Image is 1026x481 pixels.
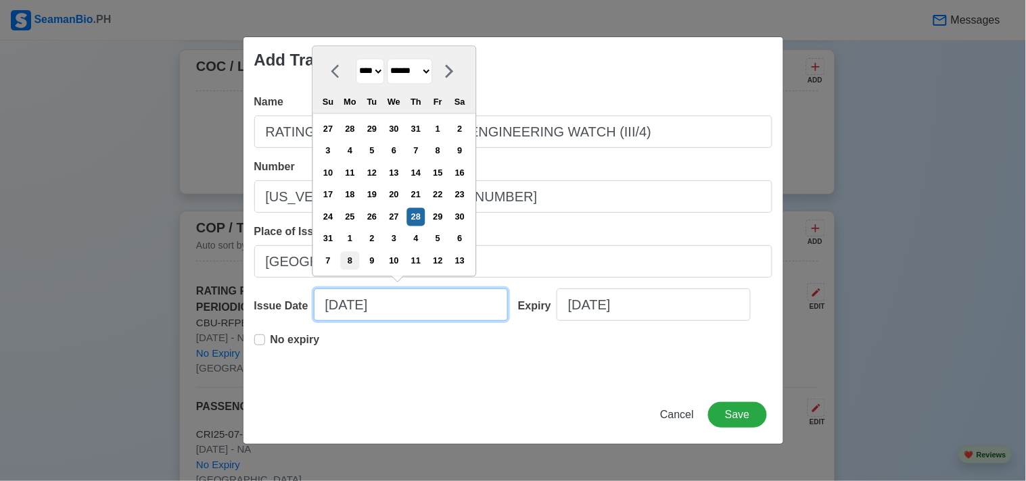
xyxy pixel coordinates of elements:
div: Choose Tuesday, September 2nd, 2025 [363,230,381,248]
div: Choose Thursday, August 7th, 2025 [406,142,425,160]
div: Choose Tuesday, August 26th, 2025 [363,207,381,226]
span: Name [254,96,284,107]
div: Choose Sunday, August 31st, 2025 [319,230,337,248]
div: Choose Wednesday, August 13th, 2025 [385,163,403,182]
div: Choose Monday, August 25th, 2025 [341,207,359,226]
div: month 2025-08 [317,118,471,272]
div: Choose Friday, August 1st, 2025 [429,120,447,138]
div: Choose Friday, August 29th, 2025 [429,207,447,226]
div: Choose Sunday, September 7th, 2025 [319,251,337,270]
span: Place of Issue [254,226,327,237]
div: Choose Monday, July 28th, 2025 [341,120,359,138]
div: Choose Tuesday, August 12th, 2025 [363,163,381,182]
div: Choose Wednesday, August 27th, 2025 [385,207,403,226]
div: Choose Thursday, August 28th, 2025 [406,207,425,226]
div: Choose Friday, August 22nd, 2025 [429,186,447,204]
div: Choose Saturday, September 6th, 2025 [450,230,469,248]
div: Choose Monday, August 4th, 2025 [341,142,359,160]
div: Add Training/Certificate [254,48,438,72]
button: Save [708,402,766,428]
div: Choose Sunday, August 10th, 2025 [319,163,337,182]
div: Su [319,93,337,111]
div: Choose Saturday, August 9th, 2025 [450,142,469,160]
div: Choose Monday, September 1st, 2025 [341,230,359,248]
div: Choose Saturday, August 2nd, 2025 [450,120,469,138]
div: Choose Saturday, August 23rd, 2025 [450,186,469,204]
div: Choose Wednesday, September 3rd, 2025 [385,230,403,248]
div: Choose Sunday, August 24th, 2025 [319,207,337,226]
div: Choose Monday, August 11th, 2025 [341,163,359,182]
div: Mo [341,93,359,111]
div: Choose Friday, September 12th, 2025 [429,251,447,270]
span: Cancel [660,409,694,420]
div: Choose Saturday, September 13th, 2025 [450,251,469,270]
div: Choose Wednesday, August 20th, 2025 [385,186,403,204]
div: Choose Thursday, August 14th, 2025 [406,163,425,182]
div: Fr [429,93,447,111]
input: Ex: Cebu City [254,245,772,278]
p: No expiry [271,332,320,348]
div: Choose Friday, September 5th, 2025 [429,230,447,248]
input: Ex: COP1234567890W or NA [254,180,772,213]
input: Ex: COP Medical First Aid (VI/4) [254,116,772,148]
div: Choose Wednesday, July 30th, 2025 [385,120,403,138]
div: Choose Sunday, August 17th, 2025 [319,186,337,204]
div: We [385,93,403,111]
div: Choose Friday, August 15th, 2025 [429,163,447,182]
div: Tu [363,93,381,111]
div: Choose Friday, August 8th, 2025 [429,142,447,160]
div: Sa [450,93,469,111]
div: Choose Thursday, August 21st, 2025 [406,186,425,204]
div: Choose Tuesday, July 29th, 2025 [363,120,381,138]
div: Choose Saturday, August 30th, 2025 [450,207,469,226]
button: Cancel [651,402,703,428]
div: Choose Tuesday, September 9th, 2025 [363,251,381,270]
div: Choose Wednesday, September 10th, 2025 [385,251,403,270]
div: Th [406,93,425,111]
div: Choose Sunday, July 27th, 2025 [319,120,337,138]
div: Issue Date [254,298,314,314]
span: Number [254,161,295,172]
div: Choose Saturday, August 16th, 2025 [450,163,469,182]
div: Choose Thursday, September 4th, 2025 [406,230,425,248]
div: Choose Sunday, August 3rd, 2025 [319,142,337,160]
div: Choose Monday, August 18th, 2025 [341,186,359,204]
div: Choose Monday, September 8th, 2025 [341,251,359,270]
div: Choose Tuesday, August 5th, 2025 [363,142,381,160]
div: Expiry [518,298,557,314]
div: Choose Wednesday, August 6th, 2025 [385,142,403,160]
div: Choose Thursday, July 31st, 2025 [406,120,425,138]
div: Choose Tuesday, August 19th, 2025 [363,186,381,204]
div: Choose Thursday, September 11th, 2025 [406,251,425,270]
